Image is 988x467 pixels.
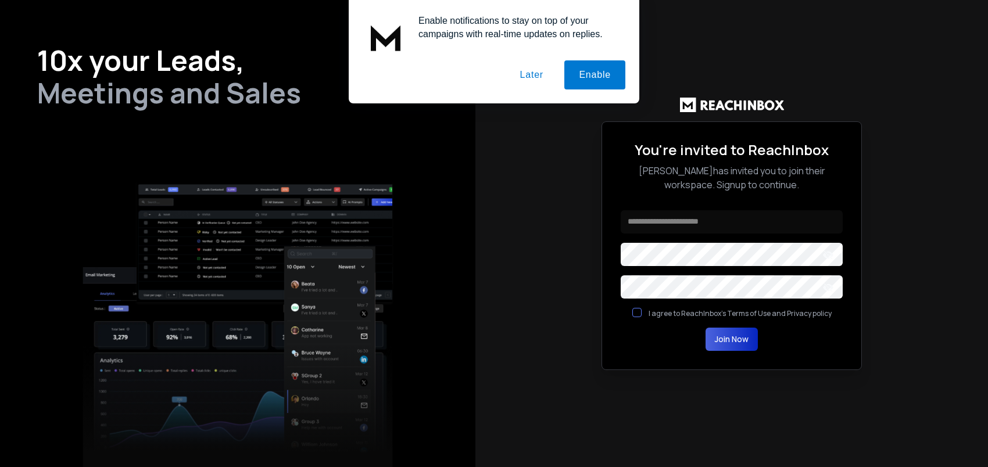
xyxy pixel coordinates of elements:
[363,14,409,60] img: notification icon
[621,141,843,159] h2: You're invited to ReachInbox
[564,60,625,89] button: Enable
[409,14,625,41] div: Enable notifications to stay on top of your campaigns with real-time updates on replies.
[621,164,843,192] p: [PERSON_NAME] has invited you to join their workspace. Signup to continue.
[37,79,438,107] h2: Meetings and Sales
[706,328,758,351] button: Join Now
[649,308,832,318] label: I agree to ReachInbox's Terms of Use and Privacy policy
[505,60,557,89] button: Later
